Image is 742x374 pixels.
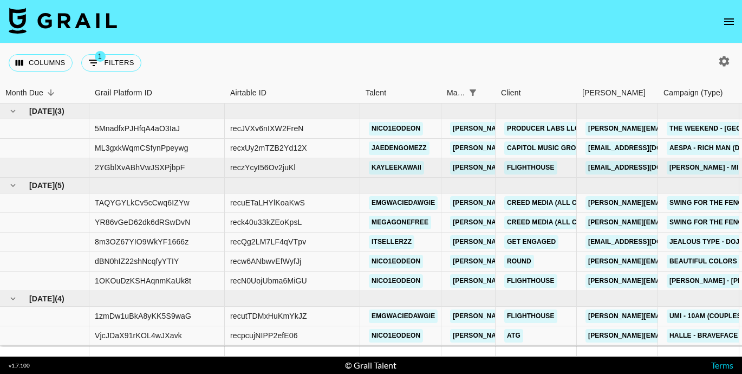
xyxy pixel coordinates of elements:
[225,82,360,104] div: Airtable ID
[29,180,55,191] span: [DATE]
[5,291,21,306] button: hide children
[230,197,305,208] div: recuETaLHYlKoaKwS
[230,217,302,228] div: reck40u33kZEoKpsL
[465,85,480,100] button: Show filters
[230,143,307,153] div: recxUy2mTZB2Yd12X
[585,161,707,175] a: [EMAIL_ADDRESS][DOMAIN_NAME]
[95,82,152,104] div: Grail Platform ID
[95,51,106,62] span: 1
[95,311,191,321] div: 1zmDw1uBkA8yKK5S9waG
[230,236,306,247] div: recQg2LM7LF4qVTpv
[447,82,465,104] div: Manager
[230,311,307,321] div: recutTDMxHuKmYkJZ
[504,161,557,175] a: Flighthouse
[95,236,188,247] div: 8m3OZ67YIO9WkYF1666z
[43,85,58,100] button: Sort
[450,161,627,175] a: [PERSON_NAME][EMAIL_ADDRESS][DOMAIN_NAME]
[369,141,429,155] a: jaedengomezz
[718,11,740,33] button: open drawer
[504,255,534,268] a: Round
[95,256,179,267] div: dBN0hIZ22shNcqfyYTIY
[465,85,480,100] div: 1 active filter
[501,82,521,104] div: Client
[95,123,180,134] div: 5MnadfxPJHfqA4aO3IaJ
[450,329,627,343] a: [PERSON_NAME][EMAIL_ADDRESS][DOMAIN_NAME]
[450,141,627,155] a: [PERSON_NAME][EMAIL_ADDRESS][DOMAIN_NAME]
[9,54,73,72] button: Select columns
[711,360,733,370] a: Terms
[582,82,646,104] div: [PERSON_NAME]
[441,82,496,104] div: Manager
[95,143,188,153] div: ML3gxkWqmCSfynPpeywg
[369,196,438,210] a: emgwaciedawgie
[667,329,740,343] a: Halle - Braveface
[5,82,43,104] div: Month Due
[577,82,658,104] div: Booker
[369,235,414,249] a: itsellerzz
[585,141,707,155] a: [EMAIL_ADDRESS][DOMAIN_NAME]
[89,82,225,104] div: Grail Platform ID
[95,162,185,173] div: 2YGblXvABhVwJSXPjbpF
[450,255,627,268] a: [PERSON_NAME][EMAIL_ADDRESS][DOMAIN_NAME]
[29,293,55,304] span: [DATE]
[504,309,557,323] a: Flighthouse
[9,8,117,34] img: Grail Talent
[230,256,302,267] div: recw6ANbwvEfWyfJj
[95,197,190,208] div: TAQYGYLkCv5cCwq6IZYw
[450,216,627,229] a: [PERSON_NAME][EMAIL_ADDRESS][DOMAIN_NAME]
[504,329,523,343] a: ATG
[369,122,423,136] a: nico1eodeon
[504,216,617,229] a: Creed Media (All Campaigns)
[450,309,627,323] a: [PERSON_NAME][EMAIL_ADDRESS][DOMAIN_NAME]
[5,104,21,119] button: hide children
[369,255,423,268] a: nico1eodeon
[504,196,617,210] a: Creed Media (All Campaigns)
[504,122,582,136] a: Producer Labs LLC
[504,141,588,155] a: Capitol Music Group
[345,360,396,371] div: © Grail Talent
[450,274,627,288] a: [PERSON_NAME][EMAIL_ADDRESS][DOMAIN_NAME]
[230,275,307,286] div: recN0UojUbma6MiGU
[230,82,266,104] div: Airtable ID
[230,162,296,173] div: reczYcyI56Ov2juKl
[366,82,386,104] div: Talent
[29,106,55,117] span: [DATE]
[369,309,438,323] a: emgwaciedawgie
[5,178,21,193] button: hide children
[95,275,191,286] div: 1OKOuDzKSHAqnmKaUk8t
[369,329,423,343] a: nico1eodeon
[480,85,496,100] button: Sort
[369,274,423,288] a: nico1eodeon
[95,330,182,341] div: VjcJDaX91rKOL4wJXavk
[450,235,627,249] a: [PERSON_NAME][EMAIL_ADDRESS][DOMAIN_NAME]
[585,235,707,249] a: [EMAIL_ADDRESS][DOMAIN_NAME]
[504,235,558,249] a: Get Engaged
[95,217,191,228] div: YR86vGeD62dk6dRSwDvN
[230,330,298,341] div: recpcujNIPP2efE06
[360,82,441,104] div: Talent
[369,161,424,175] a: kayleekawaii
[450,196,627,210] a: [PERSON_NAME][EMAIL_ADDRESS][DOMAIN_NAME]
[55,106,64,117] span: ( 3 )
[9,362,30,369] div: v 1.7.100
[369,216,431,229] a: megagonefree
[496,82,577,104] div: Client
[663,82,723,104] div: Campaign (Type)
[504,274,557,288] a: Flighthouse
[230,123,304,134] div: recJVXv6nIXW2FreN
[55,180,64,191] span: ( 5 )
[450,122,627,136] a: [PERSON_NAME][EMAIL_ADDRESS][DOMAIN_NAME]
[55,293,64,304] span: ( 4 )
[81,54,141,72] button: Show filters
[658,82,739,104] div: Campaign (Type)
